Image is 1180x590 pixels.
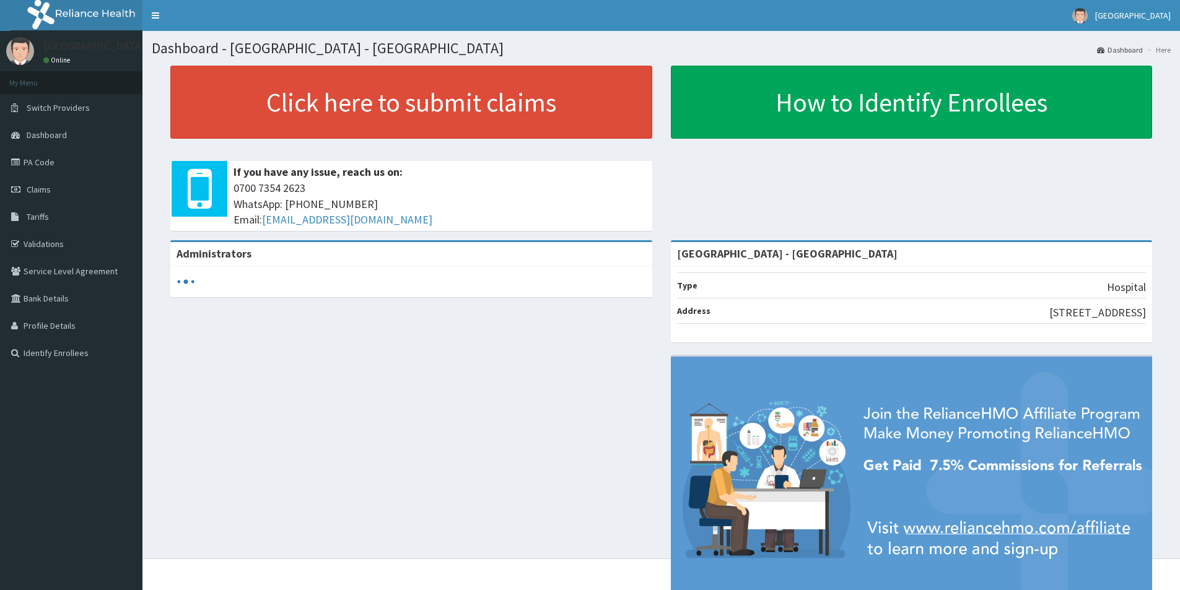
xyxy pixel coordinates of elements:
[177,272,195,291] svg: audio-loading
[1097,45,1143,55] a: Dashboard
[262,212,432,227] a: [EMAIL_ADDRESS][DOMAIN_NAME]
[43,40,146,51] p: [GEOGRAPHIC_DATA]
[170,66,652,139] a: Click here to submit claims
[1107,279,1146,295] p: Hospital
[1144,45,1171,55] li: Here
[27,102,90,113] span: Switch Providers
[1095,10,1171,21] span: [GEOGRAPHIC_DATA]
[671,66,1153,139] a: How to Identify Enrollees
[27,129,67,141] span: Dashboard
[152,40,1171,56] h1: Dashboard - [GEOGRAPHIC_DATA] - [GEOGRAPHIC_DATA]
[27,184,51,195] span: Claims
[43,56,73,64] a: Online
[1049,305,1146,321] p: [STREET_ADDRESS]
[1072,8,1088,24] img: User Image
[677,280,697,291] b: Type
[177,246,251,261] b: Administrators
[677,305,710,316] b: Address
[234,165,403,179] b: If you have any issue, reach us on:
[6,37,34,65] img: User Image
[677,246,898,261] strong: [GEOGRAPHIC_DATA] - [GEOGRAPHIC_DATA]
[27,211,49,222] span: Tariffs
[234,180,646,228] span: 0700 7354 2623 WhatsApp: [PHONE_NUMBER] Email:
